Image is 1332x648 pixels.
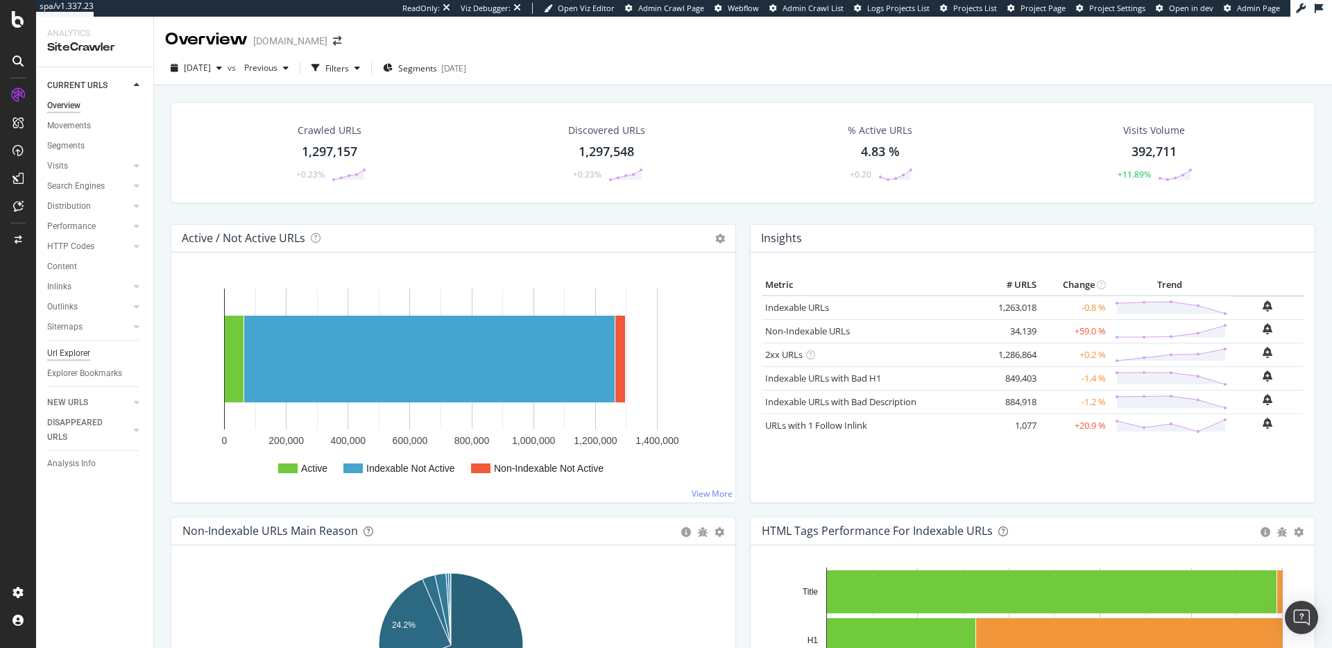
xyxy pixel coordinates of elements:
button: Filters [306,57,366,79]
td: 1,263,018 [984,296,1040,320]
div: bell-plus [1263,370,1272,382]
div: Distribution [47,199,91,214]
a: Content [47,259,144,274]
div: Content [47,259,77,274]
div: Analytics [47,28,142,40]
text: 1,400,000 [635,435,678,446]
div: Open Intercom Messenger [1285,601,1318,634]
td: +20.9 % [1040,413,1109,437]
th: # URLS [984,275,1040,296]
div: 392,711 [1132,143,1177,161]
h4: Insights [761,229,802,248]
div: [DOMAIN_NAME] [253,34,327,48]
text: 400,000 [330,435,366,446]
a: Segments [47,139,144,153]
button: Segments[DATE] [377,57,472,79]
a: NEW URLS [47,395,130,410]
a: Admin Page [1224,3,1280,14]
a: URLs with 1 Follow Inlink [765,419,867,432]
td: 1,077 [984,413,1040,437]
div: ReadOnly: [402,3,440,14]
span: Admin Crawl Page [638,3,704,13]
a: Overview [47,99,144,113]
a: View More [692,488,733,500]
span: Project Settings [1089,3,1145,13]
div: DISAPPEARED URLS [47,416,117,445]
div: Viz Debugger: [461,3,511,14]
div: HTML Tags Performance for Indexable URLs [762,524,993,538]
a: Project Settings [1076,3,1145,14]
td: 1,286,864 [984,343,1040,366]
span: Open in dev [1169,3,1213,13]
a: Performance [47,219,130,234]
svg: A chart. [182,275,724,491]
span: Segments [398,62,437,74]
a: DISAPPEARED URLS [47,416,130,445]
text: 800,000 [454,435,490,446]
h4: Active / Not Active URLs [182,229,305,248]
span: Project Page [1021,3,1066,13]
div: Movements [47,119,91,133]
td: -1.4 % [1040,366,1109,390]
div: Sitemaps [47,320,83,334]
div: 1,297,548 [579,143,634,161]
button: Previous [239,57,294,79]
td: -1.2 % [1040,390,1109,413]
a: Webflow [715,3,759,14]
span: Admin Crawl List [783,3,844,13]
td: 849,403 [984,366,1040,390]
a: CURRENT URLS [47,78,130,93]
div: bell-plus [1263,347,1272,358]
td: +59.0 % [1040,319,1109,343]
td: 884,918 [984,390,1040,413]
td: 34,139 [984,319,1040,343]
div: +0.20 [850,169,871,180]
th: Trend [1109,275,1231,296]
div: Visits [47,159,68,173]
span: Open Viz Editor [558,3,615,13]
div: circle-info [1261,527,1270,537]
a: Admin Crawl Page [625,3,704,14]
text: 0 [222,435,228,446]
div: % Active URLs [848,123,912,137]
text: 24.2% [392,620,416,630]
span: Logs Projects List [867,3,930,13]
text: 1,200,000 [574,435,617,446]
a: Distribution [47,199,130,214]
a: Outlinks [47,300,130,314]
div: bell-plus [1263,323,1272,334]
a: Inlinks [47,280,130,294]
a: Indexable URLs with Bad Description [765,395,916,408]
div: Visits Volume [1123,123,1185,137]
div: 1,297,157 [302,143,357,161]
a: Search Engines [47,179,130,194]
a: Analysis Info [47,457,144,471]
div: gear [715,527,724,537]
div: Performance [47,219,96,234]
th: Metric [762,275,984,296]
span: 2025 Sep. 5th [184,62,211,74]
text: Title [803,587,819,597]
text: Active [301,463,327,474]
div: bug [698,527,708,537]
span: Webflow [728,3,759,13]
div: [DATE] [441,62,466,74]
div: Search Engines [47,179,105,194]
a: Non-Indexable URLs [765,325,850,337]
span: Admin Page [1237,3,1280,13]
a: Open in dev [1156,3,1213,14]
div: Overview [47,99,80,113]
text: 1,000,000 [512,435,555,446]
text: Indexable Not Active [366,463,455,474]
div: Url Explorer [47,346,90,361]
div: bell-plus [1263,300,1272,312]
text: 200,000 [268,435,304,446]
th: Change [1040,275,1109,296]
a: Project Page [1007,3,1066,14]
span: Projects List [953,3,997,13]
a: Visits [47,159,130,173]
a: Sitemaps [47,320,130,334]
a: Indexable URLs [765,301,829,314]
div: Discovered URLs [568,123,645,137]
